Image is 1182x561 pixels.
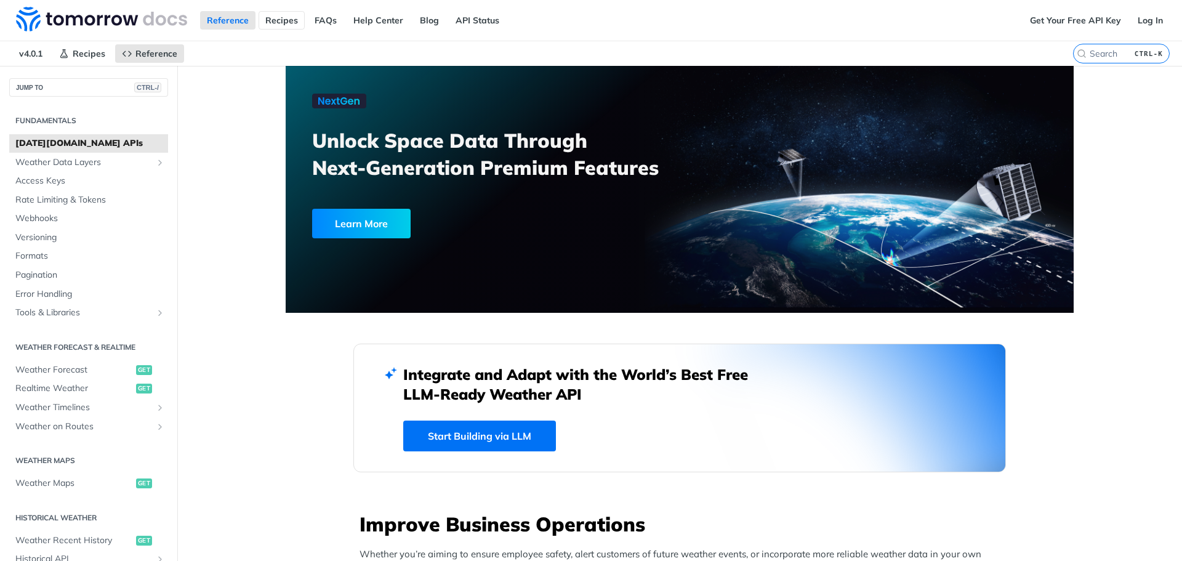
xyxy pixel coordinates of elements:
h2: Integrate and Adapt with the World’s Best Free LLM-Ready Weather API [403,365,766,404]
a: Webhooks [9,209,168,228]
span: Error Handling [15,288,165,301]
span: get [136,384,152,394]
a: Formats [9,247,168,265]
button: Show subpages for Weather Timelines [155,403,165,413]
button: Show subpages for Weather Data Layers [155,158,165,167]
svg: Search [1077,49,1087,59]
h2: Fundamentals [9,115,168,126]
div: Learn More [312,209,411,238]
a: Rate Limiting & Tokens [9,191,168,209]
span: Formats [15,250,165,262]
span: get [136,478,152,488]
span: get [136,365,152,375]
h3: Unlock Space Data Through Next-Generation Premium Features [312,127,693,181]
a: Help Center [347,11,410,30]
a: Weather Forecastget [9,361,168,379]
a: Weather Mapsget [9,474,168,493]
a: FAQs [308,11,344,30]
span: Realtime Weather [15,382,133,395]
span: Versioning [15,232,165,244]
a: Error Handling [9,285,168,304]
a: Realtime Weatherget [9,379,168,398]
span: [DATE][DOMAIN_NAME] APIs [15,137,165,150]
a: Reference [200,11,255,30]
a: Tools & LibrariesShow subpages for Tools & Libraries [9,304,168,322]
a: Recipes [259,11,305,30]
button: Show subpages for Tools & Libraries [155,308,165,318]
span: Weather Timelines [15,402,152,414]
span: Weather on Routes [15,421,152,433]
img: Tomorrow.io Weather API Docs [16,7,187,31]
span: Webhooks [15,212,165,225]
span: CTRL-/ [134,83,161,92]
a: Recipes [52,44,112,63]
h3: Improve Business Operations [360,511,1006,538]
a: Versioning [9,228,168,247]
a: Access Keys [9,172,168,190]
span: Recipes [73,48,105,59]
span: Tools & Libraries [15,307,152,319]
button: Show subpages for Weather on Routes [155,422,165,432]
a: Get Your Free API Key [1023,11,1128,30]
a: Learn More [312,209,617,238]
a: Start Building via LLM [403,421,556,451]
a: Weather on RoutesShow subpages for Weather on Routes [9,418,168,436]
h2: Historical Weather [9,512,168,523]
a: Weather TimelinesShow subpages for Weather Timelines [9,398,168,417]
span: Weather Maps [15,477,133,490]
h2: Weather Maps [9,455,168,466]
span: get [136,536,152,546]
span: Weather Recent History [15,535,133,547]
span: Access Keys [15,175,165,187]
a: Weather Recent Historyget [9,531,168,550]
span: Weather Data Layers [15,156,152,169]
a: [DATE][DOMAIN_NAME] APIs [9,134,168,153]
h2: Weather Forecast & realtime [9,342,168,353]
span: Pagination [15,269,165,281]
span: v4.0.1 [12,44,49,63]
span: Rate Limiting & Tokens [15,194,165,206]
kbd: CTRL-K [1132,47,1166,60]
a: Reference [115,44,184,63]
button: JUMP TOCTRL-/ [9,78,168,97]
img: NextGen [312,94,366,108]
a: Weather Data LayersShow subpages for Weather Data Layers [9,153,168,172]
span: Reference [135,48,177,59]
a: API Status [449,11,506,30]
a: Log In [1131,11,1170,30]
a: Blog [413,11,446,30]
span: Weather Forecast [15,364,133,376]
a: Pagination [9,266,168,285]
